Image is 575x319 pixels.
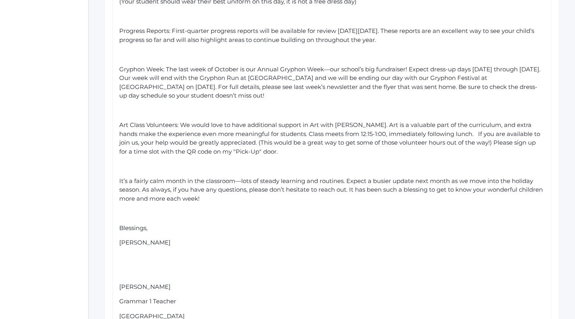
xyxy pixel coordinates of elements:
span: Blessings, [119,224,147,232]
span: [PERSON_NAME] [119,283,171,290]
span: Progress Reports: First-quarter progress reports will be available for review [DATE][DATE]. These... [119,27,536,43]
span: Art Class Volunteers: We would love to have additional support in Art with [PERSON_NAME]. Art is ... [119,121,542,155]
span: Grammar 1 Teacher [119,297,176,305]
span: [PERSON_NAME] [119,239,171,246]
span: Gryphon Week: The last week of October is our Annual Gryphon Week—our school’s big fundraiser! Ex... [119,65,542,100]
span: It’s a fairly calm month in the classroom—lots of steady learning and routines. Expect a busier u... [119,177,544,202]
